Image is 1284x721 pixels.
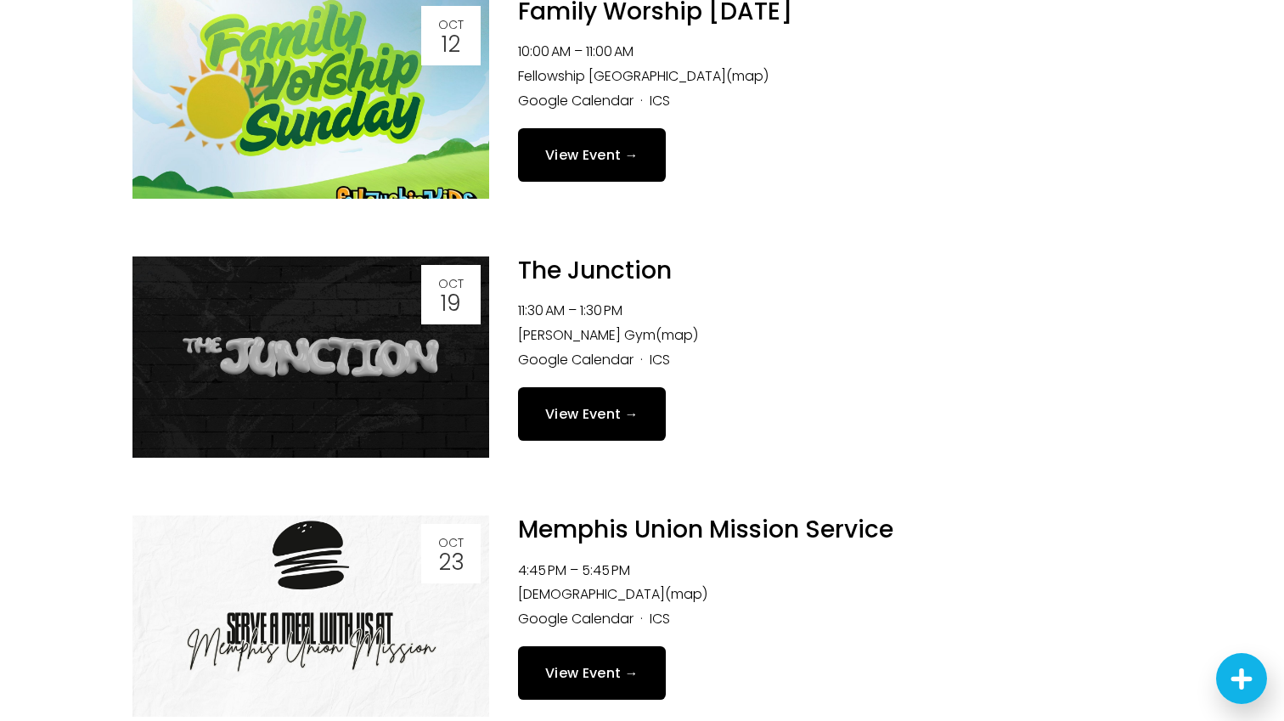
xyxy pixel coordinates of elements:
[132,515,489,717] img: Memphis Union Mission Service
[518,350,634,369] a: Google Calendar
[426,537,476,549] div: Oct
[726,66,769,86] a: (map)
[650,350,670,369] a: ICS
[665,584,707,604] a: (map)
[656,325,698,345] a: (map)
[586,42,634,61] time: 11:00 AM
[518,128,666,182] a: View Event →
[580,301,622,320] time: 1:30 PM
[518,560,566,580] time: 4:45 PM
[518,583,1152,607] li: [DEMOGRAPHIC_DATA]
[426,33,476,55] div: 12
[650,609,670,628] a: ICS
[518,254,672,287] a: The Junction
[518,65,1152,89] li: Fellowship [GEOGRAPHIC_DATA]
[426,292,476,314] div: 19
[518,609,634,628] a: Google Calendar
[518,301,565,320] time: 11:30 AM
[518,324,1152,348] li: [PERSON_NAME] Gym
[518,646,666,700] a: View Event →
[132,256,489,458] img: The Junction
[582,560,630,580] time: 5:45 PM
[426,278,476,290] div: Oct
[426,551,476,573] div: 23
[518,513,893,546] a: Memphis Union Mission Service
[650,91,670,110] a: ICS
[518,42,571,61] time: 10:00 AM
[518,91,634,110] a: Google Calendar
[518,387,666,441] a: View Event →
[426,19,476,31] div: Oct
